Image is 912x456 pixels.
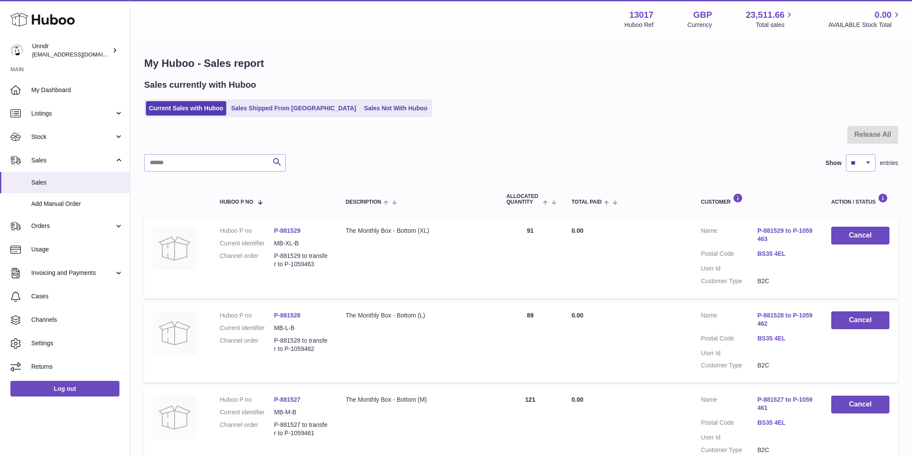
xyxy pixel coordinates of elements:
dd: MB-XL-B [274,239,328,248]
a: BS35 4EL [757,419,814,427]
span: entries [880,159,898,167]
a: P-881528 to P-1059462 [757,311,814,328]
td: 91 [498,218,563,298]
a: Sales Shipped From [GEOGRAPHIC_DATA] [228,101,359,116]
button: Cancel [831,396,889,413]
label: Show [826,159,842,167]
h2: Sales currently with Huboo [144,79,256,91]
dd: B2C [757,446,814,454]
span: Description [346,199,381,205]
span: Total sales [756,21,794,29]
dt: Customer Type [701,361,757,370]
strong: 13017 [629,9,654,21]
dt: Huboo P no [220,396,274,404]
div: The Monthly Box - Bottom (L) [346,311,489,320]
span: Add Manual Order [31,200,123,208]
dt: User Id [701,349,757,357]
span: ALLOCATED Quantity [506,194,541,205]
span: Cases [31,292,123,301]
dd: P-881529 to transfer to P-1059463 [274,252,328,268]
a: Sales Not With Huboo [361,101,430,116]
div: The Monthly Box - Bottom (XL) [346,227,489,235]
a: Log out [10,381,119,397]
td: 89 [498,303,563,383]
dd: P-881527 to transfer to P-1059461 [274,421,328,437]
img: no-photo.jpg [153,227,196,270]
span: AVAILABLE Stock Total [828,21,902,29]
a: BS35 4EL [757,250,814,258]
dt: Postal Code [701,334,757,345]
span: 0.00 [875,9,892,21]
img: no-photo.jpg [153,311,196,355]
span: Total paid [572,199,602,205]
dt: Postal Code [701,419,757,429]
span: Huboo P no [220,199,253,205]
a: P-881527 [274,396,301,403]
dt: Channel order [220,337,274,353]
span: Returns [31,363,123,371]
span: Sales [31,178,123,187]
dt: Postal Code [701,250,757,260]
a: P-881529 to P-1059463 [757,227,814,243]
span: [EMAIL_ADDRESS][DOMAIN_NAME] [32,51,128,58]
h1: My Huboo - Sales report [144,56,898,70]
span: 0.00 [572,312,583,319]
span: Settings [31,339,123,347]
span: 0.00 [572,227,583,234]
a: 23,511.66 Total sales [746,9,794,29]
dt: User Id [701,264,757,273]
dt: Current identifier [220,408,274,416]
div: Action / Status [831,193,889,205]
dt: Channel order [220,252,274,268]
dt: User Id [701,433,757,442]
a: 0.00 AVAILABLE Stock Total [828,9,902,29]
dt: Current identifier [220,324,274,332]
span: Sales [31,156,114,165]
dd: B2C [757,277,814,285]
span: Stock [31,133,114,141]
dt: Huboo P no [220,227,274,235]
a: P-881528 [274,312,301,319]
dt: Current identifier [220,239,274,248]
span: Channels [31,316,123,324]
div: Currency [687,21,712,29]
span: 23,511.66 [746,9,784,21]
dt: Name [701,227,757,245]
dt: Customer Type [701,446,757,454]
div: Huboo Ref [625,21,654,29]
span: Usage [31,245,123,254]
dt: Huboo P no [220,311,274,320]
button: Cancel [831,311,889,329]
dt: Name [701,396,757,414]
div: The Monthly Box - Bottom (M) [346,396,489,404]
strong: GBP [693,9,712,21]
button: Cancel [831,227,889,245]
span: Orders [31,222,114,230]
div: Customer [701,193,814,205]
dt: Channel order [220,421,274,437]
dd: MB-L-B [274,324,328,332]
dd: B2C [757,361,814,370]
dd: P-881528 to transfer to P-1059462 [274,337,328,353]
a: BS35 4EL [757,334,814,343]
a: P-881529 [274,227,301,234]
div: Unndr [32,42,110,59]
span: My Dashboard [31,86,123,94]
span: 0.00 [572,396,583,403]
span: Listings [31,109,114,118]
img: sofiapanwar@gmail.com [10,44,23,57]
dd: MB-M-B [274,408,328,416]
dt: Name [701,311,757,330]
dt: Customer Type [701,277,757,285]
a: P-881527 to P-1059461 [757,396,814,412]
img: no-photo.jpg [153,396,196,439]
a: Current Sales with Huboo [146,101,226,116]
span: Invoicing and Payments [31,269,114,277]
